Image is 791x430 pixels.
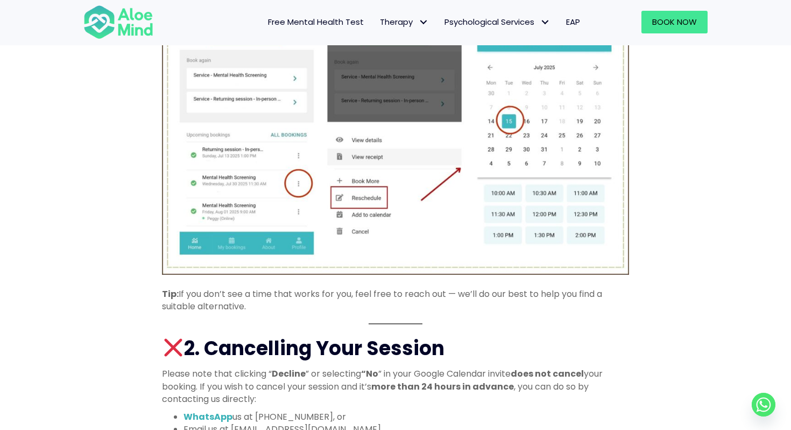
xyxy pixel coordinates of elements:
img: ❌ [164,338,183,357]
a: Psychological ServicesPsychological Services: submenu [436,11,558,33]
a: WhatsApp [183,411,232,423]
h2: 2. Cancelling Your Session [162,335,629,362]
strong: Tip: [162,288,179,300]
span: Therapy [380,16,428,27]
a: Book Now [641,11,708,33]
strong: does not cancel [511,367,584,380]
strong: Decline [272,367,306,380]
strong: “No [361,367,378,380]
a: EAP [558,11,588,33]
span: Free Mental Health Test [268,16,364,27]
img: Aloe mind Logo [83,4,153,40]
li: us at [PHONE_NUMBER], or [183,411,629,423]
p: If you don’t see a time that works for you, feel free to reach out — we’ll do our best to help yo... [162,288,629,313]
span: Book Now [652,16,697,27]
nav: Menu [167,11,588,33]
p: Please note that clicking “ ” or selecting ” in your Google Calendar invite your booking. If you ... [162,367,629,405]
strong: more than 24 hours in advance [371,380,514,393]
span: Psychological Services [444,16,550,27]
a: TherapyTherapy: submenu [372,11,436,33]
span: EAP [566,16,580,27]
a: Whatsapp [752,393,775,417]
a: Free Mental Health Test [260,11,372,33]
span: Therapy: submenu [415,15,431,30]
span: Psychological Services: submenu [537,15,553,30]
